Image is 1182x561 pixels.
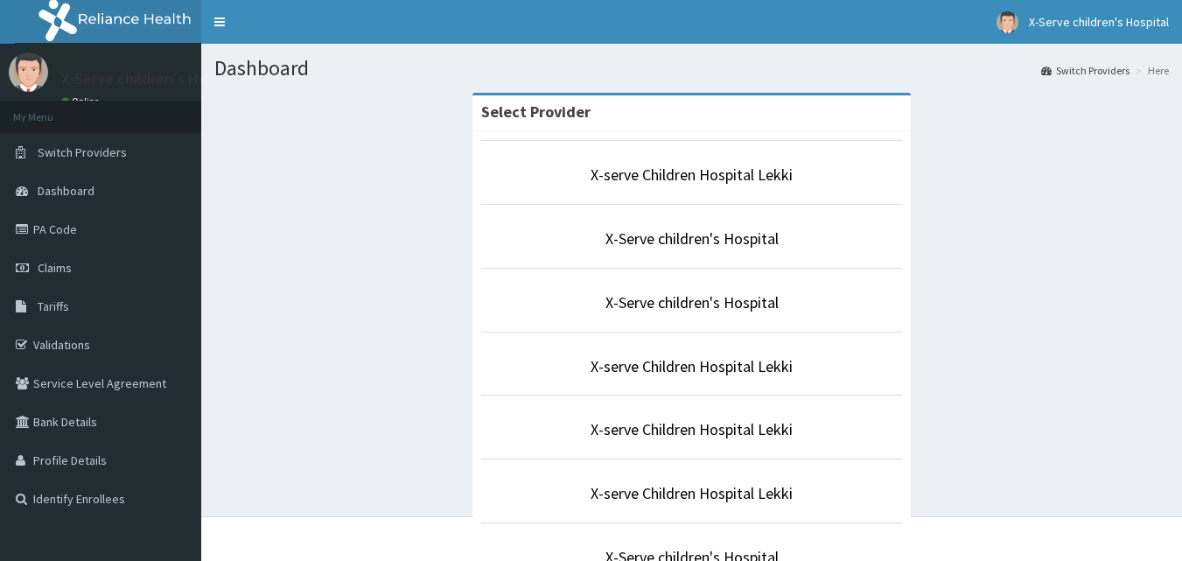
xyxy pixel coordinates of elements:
span: Switch Providers [38,144,127,160]
a: Switch Providers [1041,63,1130,78]
img: User Image [997,11,1018,33]
span: X-Serve children's Hospital [1029,14,1169,30]
a: Online [61,95,103,108]
a: X-serve Children Hospital Lekki [591,356,793,376]
a: X-serve Children Hospital Lekki [591,483,793,503]
a: X-serve Children Hospital Lekki [591,419,793,439]
li: Here [1131,63,1169,78]
p: X-Serve children's Hospital [61,71,246,87]
a: X-Serve children's Hospital [605,228,779,249]
img: User Image [9,53,48,92]
a: X-Serve children's Hospital [605,292,779,312]
span: Claims [38,260,72,276]
h1: Dashboard [214,57,1169,80]
span: Tariffs [38,298,69,314]
span: Dashboard [38,183,94,199]
strong: Select Provider [481,102,591,122]
a: X-serve Children Hospital Lekki [591,165,793,185]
